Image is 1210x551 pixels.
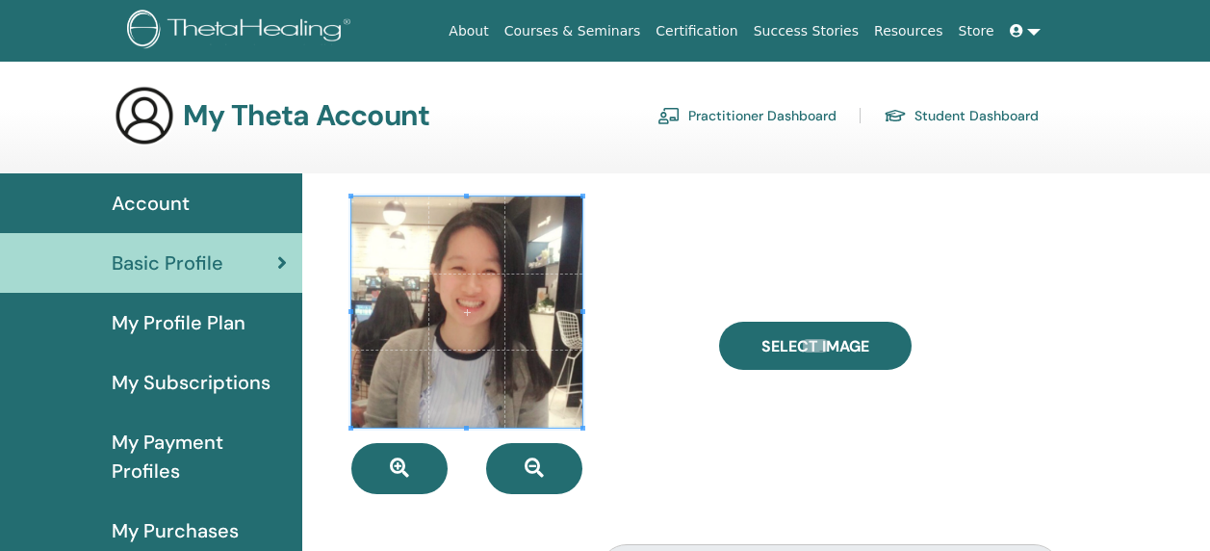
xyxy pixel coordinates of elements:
[127,10,357,53] img: logo.png
[803,339,828,353] input: Select Image
[657,100,837,131] a: Practitioner Dashboard
[112,516,239,545] span: My Purchases
[866,13,951,49] a: Resources
[112,189,190,218] span: Account
[657,107,681,124] img: chalkboard-teacher.svg
[884,108,907,124] img: graduation-cap.svg
[183,98,429,133] h3: My Theta Account
[112,249,223,277] span: Basic Profile
[746,13,866,49] a: Success Stories
[441,13,496,49] a: About
[114,85,175,146] img: generic-user-icon.jpg
[497,13,649,49] a: Courses & Seminars
[761,336,869,356] span: Select Image
[884,100,1039,131] a: Student Dashboard
[112,368,270,397] span: My Subscriptions
[112,428,287,485] span: My Payment Profiles
[112,308,245,337] span: My Profile Plan
[648,13,745,49] a: Certification
[951,13,1002,49] a: Store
